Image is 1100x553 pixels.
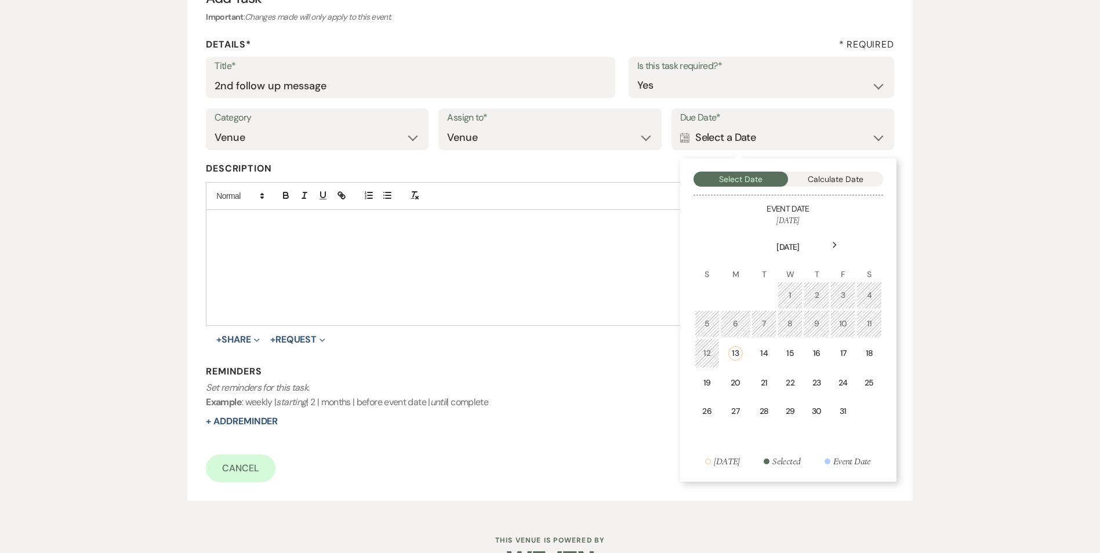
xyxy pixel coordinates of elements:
button: Request [270,335,325,344]
th: T [752,254,776,281]
div: 14 [759,347,769,359]
div: 9 [811,318,822,330]
h6: : [206,12,894,23]
b: Example [206,396,242,408]
h3: Reminders [206,365,894,378]
span: + [216,335,222,344]
p: : weekly | | 2 | months | before event date | | complete [206,380,894,410]
a: Cancel [206,454,275,482]
div: 8 [785,318,795,330]
div: 29 [785,405,795,417]
th: T [804,254,829,281]
div: 18 [864,347,874,359]
h4: * Required [839,38,894,51]
div: 20 [728,377,743,389]
div: 12 [702,347,712,359]
label: Description [206,161,894,177]
div: 30 [811,405,822,417]
div: 27 [728,405,743,417]
div: Event Date [833,454,871,468]
div: 15 [785,347,795,359]
i: starting [276,396,306,408]
div: 25 [864,377,874,389]
div: 22 [785,377,795,389]
div: 6 [728,318,743,330]
div: 31 [838,405,848,417]
th: S [856,254,881,281]
div: 1 [785,289,795,301]
th: S [695,254,720,281]
div: 10 [838,318,848,330]
span: + [270,335,275,344]
div: 21 [759,377,769,389]
th: W [778,254,803,281]
div: 19 [702,377,712,389]
b: Details* [206,38,251,50]
button: Select Date [694,172,789,187]
button: Calculate Date [788,172,883,187]
h5: Event Date [694,203,883,215]
div: 13 [728,346,743,361]
div: [DATE] [714,454,739,468]
th: [DATE] [695,227,882,253]
th: M [721,254,750,281]
div: 5 [702,318,712,330]
label: Assign to* [447,110,652,126]
label: Category [215,110,420,126]
h6: [DATE] [694,215,883,227]
button: + AddReminder [206,417,278,426]
div: 24 [838,377,848,389]
i: Changes made will only apply to this event. [245,12,391,22]
th: F [830,254,855,281]
label: Is this task required?* [637,58,885,75]
div: 11 [864,318,874,330]
div: 26 [702,405,712,417]
div: 7 [759,318,769,330]
i: until [430,396,447,408]
div: 3 [838,289,848,301]
button: Share [216,335,260,344]
div: 23 [811,377,822,389]
div: Selected [772,454,800,468]
div: Select a Date [680,126,885,149]
div: 16 [811,347,822,359]
div: 4 [864,289,874,301]
b: Important [206,12,243,22]
div: 2 [811,289,822,301]
div: 17 [838,347,848,359]
label: Due Date* [680,110,885,126]
div: 28 [759,405,769,417]
label: Title* [215,58,607,75]
i: Set reminders for this task. [206,381,309,394]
